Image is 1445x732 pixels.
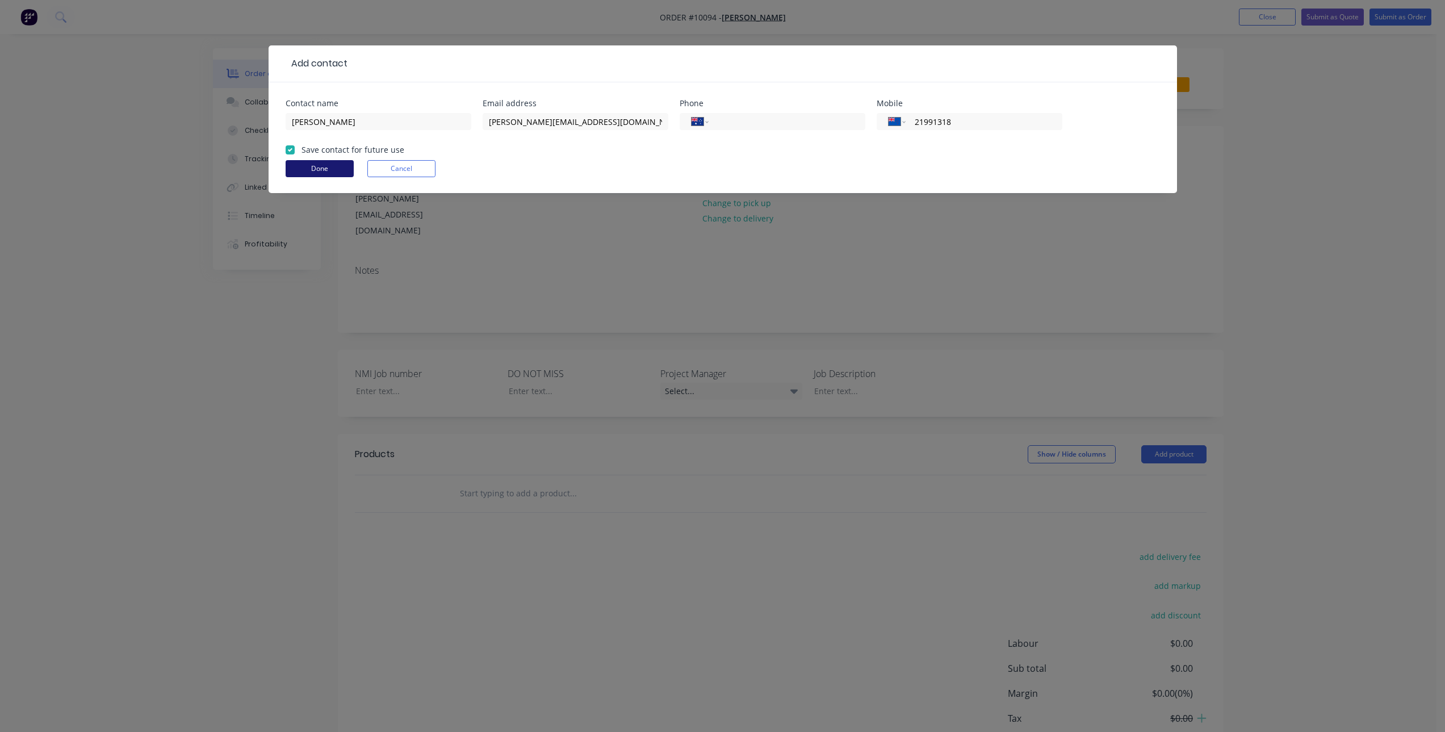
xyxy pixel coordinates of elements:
div: Add contact [286,57,347,70]
label: Save contact for future use [301,144,404,156]
button: Cancel [367,160,435,177]
button: Done [286,160,354,177]
div: Phone [680,99,865,107]
div: Email address [483,99,668,107]
div: Contact name [286,99,471,107]
div: Mobile [877,99,1062,107]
